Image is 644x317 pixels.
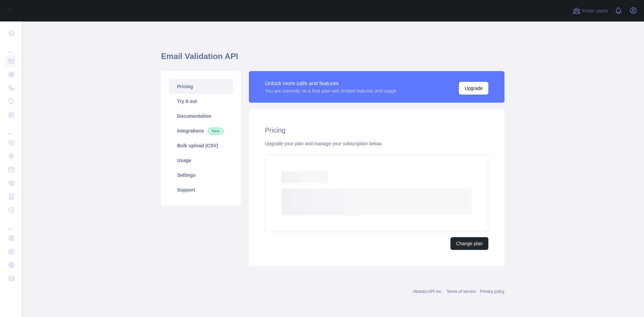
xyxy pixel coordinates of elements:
a: Abstract API Inc. [413,289,443,294]
div: You are currently on a free plan with limited features and usage [265,88,396,94]
h2: Pricing [265,125,488,135]
a: Pricing [169,79,233,94]
h1: Email Validation API [161,51,504,67]
a: Integrations New [169,123,233,138]
a: Usage [169,153,233,168]
div: Upgrade your plan and manage your subscription below. [265,140,488,147]
div: Unlock more calls and features [265,80,396,88]
button: Upgrade [459,82,488,95]
button: Invite users [571,5,609,16]
a: Support [169,182,233,197]
a: Settings [169,168,233,182]
a: Try it out [169,94,233,109]
span: Invite users [582,7,608,15]
div: ... [5,40,16,54]
span: New [208,128,223,135]
div: ... [5,217,16,231]
a: Terms of service [446,289,476,294]
a: Bulk upload (CSV) [169,138,233,153]
button: Change plan [450,237,488,250]
div: ... [5,122,16,136]
a: Privacy policy [480,289,504,294]
a: Documentation [169,109,233,123]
